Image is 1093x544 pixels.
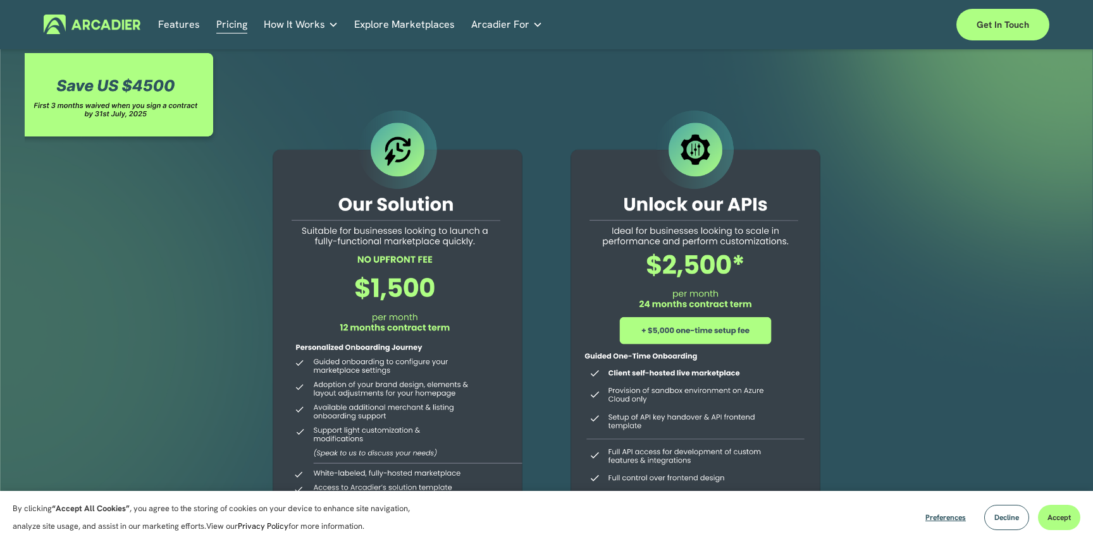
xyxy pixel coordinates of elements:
p: By clicking , you agree to the storing of cookies on your device to enhance site navigation, anal... [13,500,424,535]
strong: “Accept All Cookies” [52,503,130,514]
a: folder dropdown [264,15,338,34]
button: Decline [984,505,1029,530]
a: folder dropdown [471,15,543,34]
span: Preferences [925,512,966,523]
button: Preferences [916,505,975,530]
a: Explore Marketplaces [354,15,455,34]
a: Get in touch [956,9,1049,40]
img: Arcadier [44,15,140,34]
a: Pricing [216,15,247,34]
button: Accept [1038,505,1080,530]
span: How It Works [264,16,325,33]
span: Accept [1047,512,1071,523]
a: Features [158,15,200,34]
a: Privacy Policy [238,521,288,531]
span: Arcadier For [471,16,529,33]
span: Decline [994,512,1019,523]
